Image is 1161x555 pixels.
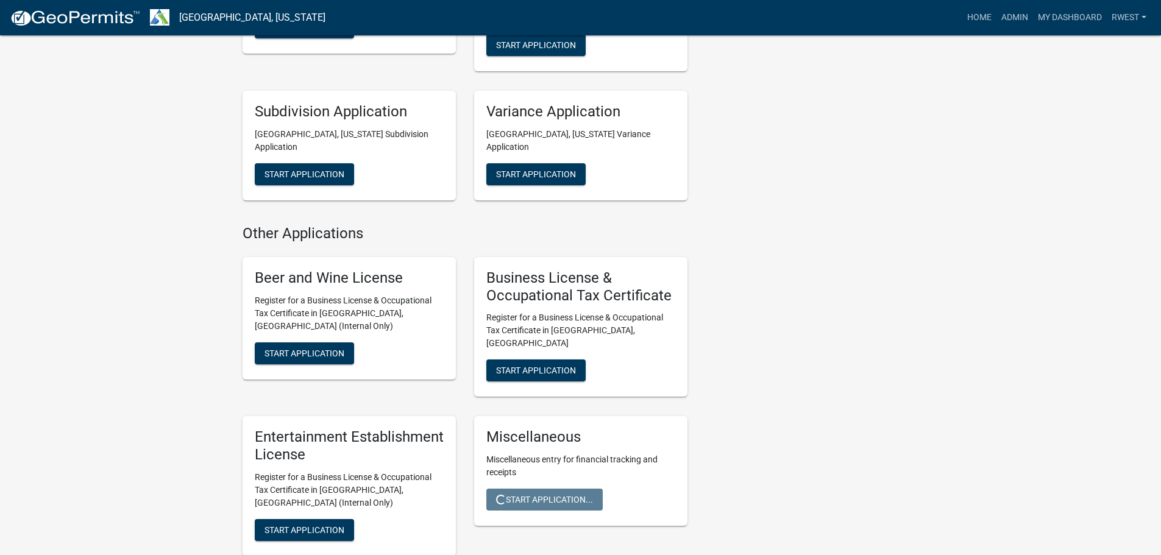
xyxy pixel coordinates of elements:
span: Start Application [496,169,576,179]
span: Start Application... [496,495,593,504]
button: Start Application [486,34,586,56]
span: Start Application [265,348,344,358]
p: [GEOGRAPHIC_DATA], [US_STATE] Subdivision Application [255,128,444,154]
h5: Business License & Occupational Tax Certificate [486,269,675,305]
button: Start Application... [486,489,603,511]
span: Start Application [265,169,344,179]
a: [GEOGRAPHIC_DATA], [US_STATE] [179,7,325,28]
button: Start Application [255,519,354,541]
h5: Subdivision Application [255,103,444,121]
h5: Miscellaneous [486,428,675,446]
button: Start Application [486,359,586,381]
h5: Entertainment Establishment License [255,428,444,464]
a: rwest [1107,6,1151,29]
span: Start Application [496,366,576,375]
h5: Variance Application [486,103,675,121]
p: Miscellaneous entry for financial tracking and receipts [486,453,675,479]
span: Start Application [496,40,576,50]
p: [GEOGRAPHIC_DATA], [US_STATE] Variance Application [486,128,675,154]
a: Admin [996,6,1033,29]
button: Start Application [486,163,586,185]
span: Start Application [265,525,344,535]
p: Register for a Business License & Occupational Tax Certificate in [GEOGRAPHIC_DATA], [GEOGRAPHIC_... [486,311,675,350]
img: Troup County, Georgia [150,9,169,26]
p: Register for a Business License & Occupational Tax Certificate in [GEOGRAPHIC_DATA], [GEOGRAPHIC_... [255,471,444,509]
h5: Beer and Wine License [255,269,444,287]
a: My Dashboard [1033,6,1107,29]
p: Register for a Business License & Occupational Tax Certificate in [GEOGRAPHIC_DATA], [GEOGRAPHIC_... [255,294,444,333]
button: Start Application [255,163,354,185]
a: Home [962,6,996,29]
button: Start Application [255,342,354,364]
h4: Other Applications [243,225,687,242]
